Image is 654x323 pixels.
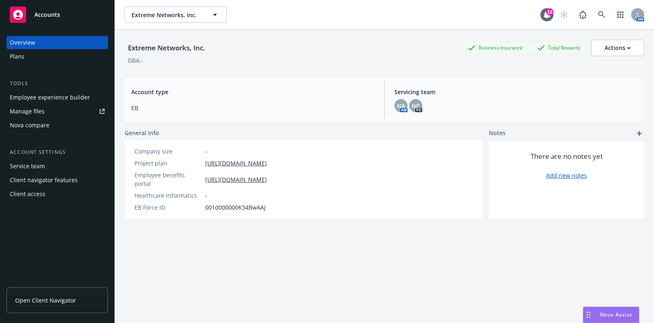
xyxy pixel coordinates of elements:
[125,43,208,53] div: Extreme Networks, Inc.
[464,43,527,53] div: Business Insurance
[205,159,267,167] a: [URL][DOMAIN_NAME]
[394,88,638,96] span: Servicing team
[205,191,207,200] span: -
[605,40,631,56] div: Actions
[7,148,108,156] div: Account settings
[125,129,159,137] span: General info
[205,147,207,156] span: -
[575,7,591,23] a: Report a Bug
[634,129,644,138] a: add
[412,102,420,110] span: NP
[10,119,49,132] div: Nova compare
[205,175,267,184] a: [URL][DOMAIN_NAME]
[7,3,108,26] a: Accounts
[34,11,60,18] span: Accounts
[15,296,76,305] span: Open Client Navigator
[131,104,374,112] span: EB
[125,7,227,23] button: Extreme Networks, Inc.
[489,129,506,138] span: Notes
[205,203,266,212] span: 001d000000K34BwAAJ
[134,191,202,200] div: Healthcare Informatics
[7,174,108,187] a: Client navigator features
[533,43,585,53] div: Total Rewards
[7,105,108,118] a: Manage files
[134,203,202,212] div: EB Force ID
[132,11,202,19] span: Extreme Networks, Inc.
[7,79,108,88] div: Tools
[7,160,108,173] a: Service team
[546,171,587,180] a: Add new notes
[583,307,639,323] button: Nova Assist
[612,7,629,23] a: Switch app
[134,159,202,167] div: Project plan
[594,7,610,23] a: Search
[134,171,202,188] div: Employee benefits portal
[600,311,632,318] span: Nova Assist
[531,151,603,161] span: There are no notes yet
[397,102,405,110] span: NA
[128,56,143,65] div: DBA: -
[591,40,644,56] button: Actions
[10,50,25,63] div: Plans
[10,36,35,49] div: Overview
[7,50,108,63] a: Plans
[583,307,594,323] div: Drag to move
[131,88,374,96] span: Account type
[546,8,553,16] div: 12
[7,91,108,104] a: Employee experience builder
[556,7,572,23] a: Start snowing
[134,147,202,156] div: Company size
[10,160,45,173] div: Service team
[10,174,78,187] div: Client navigator features
[10,91,90,104] div: Employee experience builder
[7,187,108,201] a: Client access
[7,36,108,49] a: Overview
[10,187,45,201] div: Client access
[10,105,45,118] div: Manage files
[7,119,108,132] a: Nova compare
